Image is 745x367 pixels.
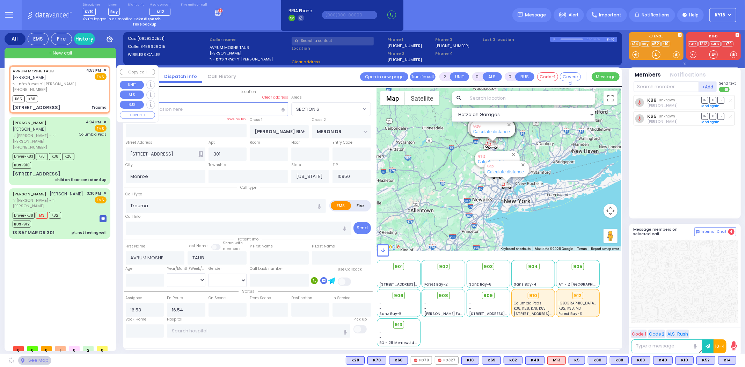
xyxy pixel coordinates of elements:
[387,37,433,43] span: Phone 1
[288,8,312,14] span: BRIA Phone
[653,356,673,365] div: K40
[13,104,60,111] div: [STREET_ADDRESS]
[13,144,47,150] span: [PHONE_NUMBER]
[701,97,708,103] span: DR
[502,181,512,190] div: 912
[525,356,545,365] div: BLS
[469,271,471,276] span: -
[120,111,155,119] button: COVERED
[689,12,699,18] span: Help
[718,356,736,365] div: K14
[292,45,385,51] label: Location
[36,212,48,219] span: M3
[134,16,161,22] strong: Take dispatch
[528,263,538,270] span: 904
[322,11,377,19] input: (000)000-00000
[95,73,107,80] span: EMS
[13,191,46,197] a: [PERSON_NAME]
[648,330,665,338] button: Code 2
[588,356,607,365] div: BLS
[128,52,207,58] label: WIRELESS CALLER
[380,335,382,340] span: -
[484,292,493,299] span: 909
[647,114,657,119] a: K65
[465,91,595,105] input: Search location
[709,113,716,120] span: SO
[367,356,386,365] div: K78
[74,33,95,45] a: History
[13,171,60,178] div: [STREET_ADDRESS]
[435,51,481,57] span: Phone 4
[666,330,689,338] button: ALS-Rush
[439,292,448,299] span: 908
[351,201,370,210] label: Fire
[223,240,243,246] small: Share with
[128,44,207,50] label: Caller:
[715,12,725,18] span: KY18
[450,72,469,81] button: UNIT
[367,356,386,365] div: BLS
[380,330,382,335] span: -
[699,41,709,46] a: 1212
[469,282,491,287] span: Sanz Bay-6
[92,105,107,110] div: Trauma
[120,91,144,99] button: ALS
[13,133,77,144] span: ר' [PERSON_NAME] - ר' [PERSON_NAME]
[478,154,485,159] a: 910
[607,37,617,42] div: K-40
[210,37,289,43] label: Caller name
[701,229,727,234] span: Internal Chat
[149,3,173,7] label: Medic on call
[469,306,471,311] span: -
[132,22,156,27] strong: Take backup
[128,3,144,7] label: Night unit
[210,56,289,62] label: ר' ישראל שלום - ר' [PERSON_NAME]
[514,301,541,306] span: Columbia Peds
[87,191,101,196] span: 3:30 PM
[72,230,107,235] div: pt. not feeling well
[5,33,25,45] div: All
[83,8,96,16] span: KY10
[701,113,708,120] span: DR
[83,346,94,351] span: 2
[514,306,546,311] span: K38, K28, K78, K83
[469,276,471,282] span: -
[424,311,466,316] span: [PERSON_NAME] Farm
[291,140,300,145] label: Floor
[559,311,582,316] span: Forest Bay-3
[13,153,35,160] span: Driver-K83
[439,263,448,270] span: 902
[424,271,426,276] span: -
[380,340,419,345] span: BG - 29 Merriewold S.
[389,356,408,365] div: BLS
[97,346,108,351] span: 0
[394,292,403,299] span: 906
[13,87,47,92] span: [PHONE_NUMBER]
[210,50,289,56] label: [PERSON_NAME]
[573,263,583,270] span: 905
[604,204,618,218] button: Map camera controls
[610,356,629,365] div: BLS
[86,120,101,125] span: 4:34 PM
[346,356,365,365] div: BLS
[482,356,501,365] div: K69
[506,121,512,128] button: Close
[699,81,717,92] button: +Add
[13,229,54,236] div: 13 SATMAR DR 301
[675,356,694,365] div: BLS
[486,128,498,149] div: AVRUM MOSHE TAUB
[461,356,479,365] div: BLS
[651,41,661,46] a: K52
[18,356,51,365] div: See map
[380,306,382,311] span: -
[424,276,426,282] span: -
[438,359,441,362] img: red-radio-icon.svg
[188,243,207,249] label: Last Name
[87,68,101,73] span: 4:53 PM
[380,276,382,282] span: -
[100,215,107,222] img: message-box.svg
[209,162,226,168] label: Township
[483,37,550,43] label: Last 3 location
[331,201,351,210] label: EMS
[487,169,524,174] a: Calculate distance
